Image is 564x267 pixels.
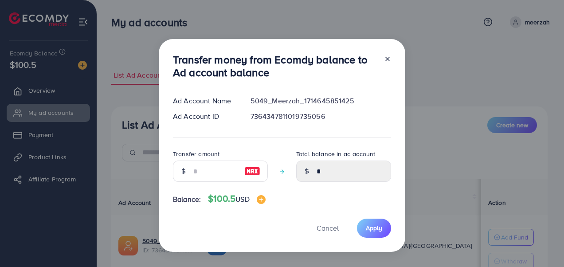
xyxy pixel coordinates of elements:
[244,166,260,177] img: image
[243,111,398,122] div: 7364347811019735056
[166,96,243,106] div: Ad Account Name
[357,219,391,238] button: Apply
[166,111,243,122] div: Ad Account ID
[173,53,377,79] h3: Transfer money from Ecomdy balance to Ad account balance
[243,96,398,106] div: 5049_Meerzah_1714645851425
[526,227,557,260] iframe: Chat
[173,194,201,204] span: Balance:
[296,149,375,158] label: Total balance in ad account
[317,223,339,233] span: Cancel
[173,149,219,158] label: Transfer amount
[257,195,266,204] img: image
[235,194,249,204] span: USD
[208,193,265,204] h4: $100.5
[366,224,382,232] span: Apply
[305,219,350,238] button: Cancel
